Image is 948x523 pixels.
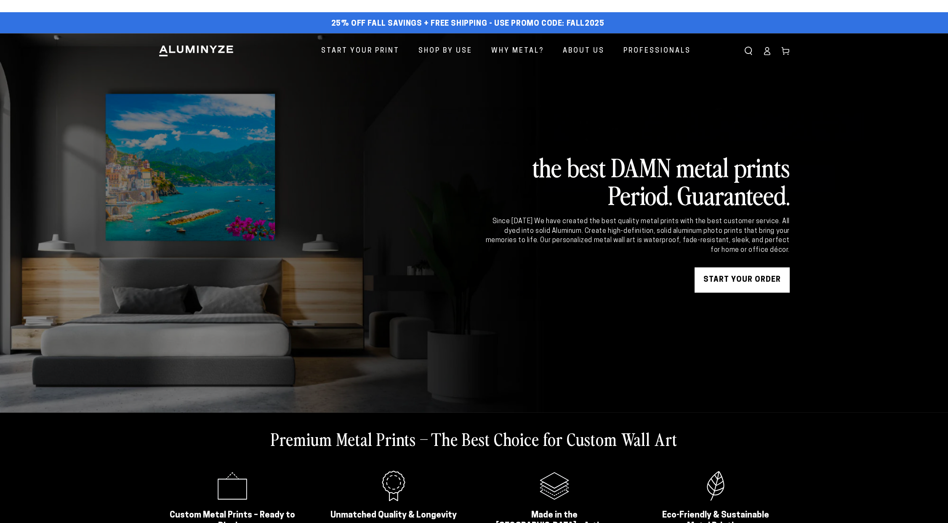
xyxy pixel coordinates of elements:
[418,45,472,57] span: Shop By Use
[412,40,479,62] a: Shop By Use
[484,217,790,255] div: Since [DATE] We have created the best quality metal prints with the best customer service. All dy...
[485,40,550,62] a: Why Metal?
[321,45,399,57] span: Start Your Print
[563,45,604,57] span: About Us
[271,428,677,450] h2: Premium Metal Prints – The Best Choice for Custom Wall Art
[695,267,790,293] a: START YOUR Order
[331,19,604,29] span: 25% off FALL Savings + Free Shipping - Use Promo Code: FALL2025
[484,153,790,208] h2: the best DAMN metal prints Period. Guaranteed.
[491,45,544,57] span: Why Metal?
[158,45,234,57] img: Aluminyze
[330,510,458,521] h2: Unmatched Quality & Longevity
[315,40,406,62] a: Start Your Print
[617,40,697,62] a: Professionals
[557,40,611,62] a: About Us
[739,42,758,60] summary: Search our site
[623,45,691,57] span: Professionals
